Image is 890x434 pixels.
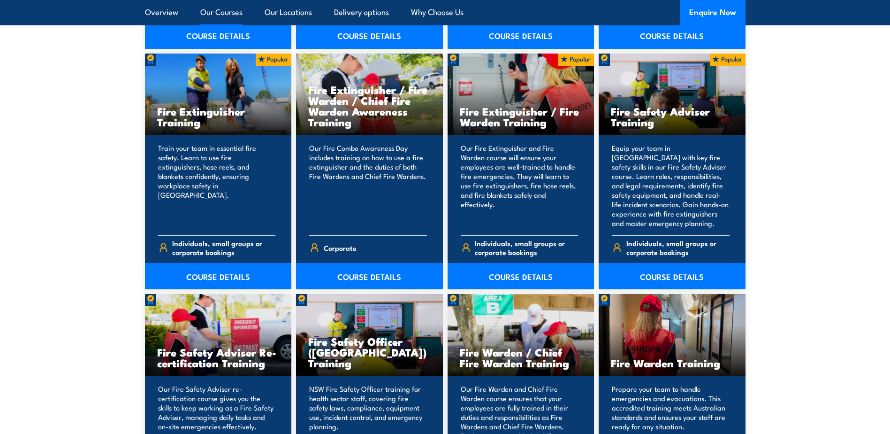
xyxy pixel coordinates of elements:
a: COURSE DETAILS [599,263,745,289]
a: COURSE DETAILS [448,23,594,49]
p: Train your team in essential fire safety. Learn to use fire extinguishers, hose reels, and blanke... [158,143,276,228]
h3: Fire Extinguisher Training [157,106,280,127]
span: Individuals, small groups or corporate bookings [172,239,275,256]
span: Individuals, small groups or corporate bookings [475,239,578,256]
h3: Fire Safety Officer ([GEOGRAPHIC_DATA]) Training [308,336,431,368]
a: COURSE DETAILS [296,23,443,49]
span: Individuals, small groups or corporate bookings [626,239,730,256]
h3: Fire Safety Adviser Training [611,106,733,127]
p: Our Fire Extinguisher and Fire Warden course will ensure your employees are well-trained to handl... [461,143,578,228]
span: Corporate [324,240,357,255]
h3: Fire Extinguisher / Fire Warden Training [460,106,582,127]
a: COURSE DETAILS [448,263,594,289]
h3: Fire Safety Adviser Re-certification Training [157,347,280,368]
p: Equip your team in [GEOGRAPHIC_DATA] with key fire safety skills in our Fire Safety Adviser cours... [612,143,730,228]
a: COURSE DETAILS [145,23,292,49]
h3: Fire Extinguisher / Fire Warden / Chief Fire Warden Awareness Training [308,84,431,127]
h3: Fire Warden Training [611,357,733,368]
a: COURSE DETAILS [145,263,292,289]
a: COURSE DETAILS [296,263,443,289]
p: Our Fire Combo Awareness Day includes training on how to use a fire extinguisher and the duties o... [309,143,427,228]
h3: Fire Warden / Chief Fire Warden Training [460,347,582,368]
a: COURSE DETAILS [599,23,745,49]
